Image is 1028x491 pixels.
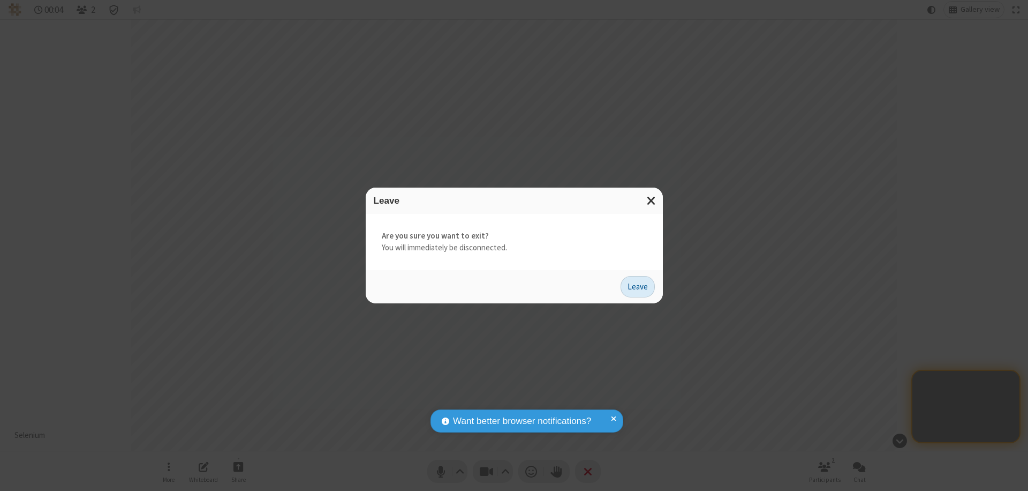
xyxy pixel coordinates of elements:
div: You will immediately be disconnected. [366,214,663,270]
strong: Are you sure you want to exit? [382,230,647,242]
h3: Leave [374,196,655,206]
button: Leave [621,276,655,297]
button: Close modal [640,188,663,214]
span: Want better browser notifications? [453,414,591,428]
